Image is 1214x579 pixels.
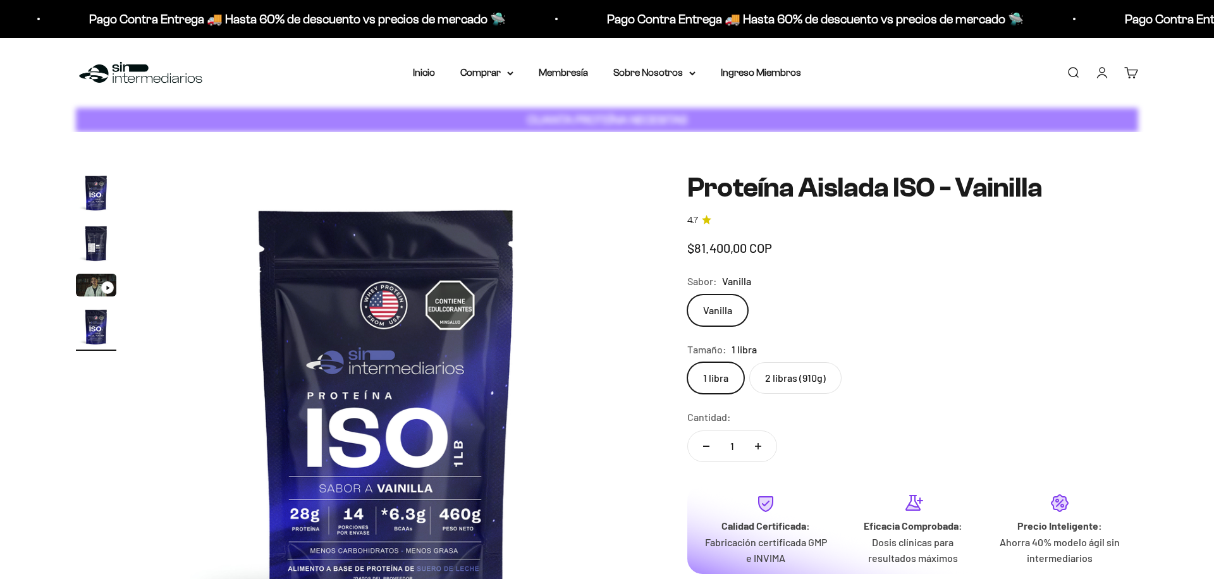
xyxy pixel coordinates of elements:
[687,273,717,289] legend: Sabor:
[688,431,725,461] button: Reducir cantidad
[687,238,772,258] sale-price: $81.400,00 COP
[687,341,727,358] legend: Tamaño:
[76,223,116,264] img: Proteína Aislada ISO - Vainilla
[527,113,687,126] strong: CUANTA PROTEÍNA NECESITAS
[1017,520,1102,532] strong: Precio Inteligente:
[460,64,513,81] summary: Comprar
[687,173,1138,203] h1: Proteína Aislada ISO - Vainilla
[996,534,1123,566] p: Ahorra 40% modelo ágil sin intermediarios
[721,520,810,532] strong: Calidad Certificada:
[721,67,801,78] a: Ingreso Miembros
[76,173,116,213] img: Proteína Aislada ISO - Vainilla
[864,520,962,532] strong: Eficacia Comprobada:
[89,9,506,29] p: Pago Contra Entrega 🚚 Hasta 60% de descuento vs precios de mercado 🛸
[613,64,696,81] summary: Sobre Nosotros
[539,67,588,78] a: Membresía
[702,534,829,566] p: Fabricación certificada GMP e INVIMA
[76,274,116,300] button: Ir al artículo 3
[687,214,1138,228] a: 4.74.7 de 5.0 estrellas
[722,273,751,289] span: Vanilla
[607,9,1024,29] p: Pago Contra Entrega 🚚 Hasta 60% de descuento vs precios de mercado 🛸
[687,409,731,425] label: Cantidad:
[849,534,976,566] p: Dosis clínicas para resultados máximos
[76,223,116,267] button: Ir al artículo 2
[740,431,776,461] button: Aumentar cantidad
[76,307,116,347] img: Proteína Aislada ISO - Vainilla
[732,341,757,358] span: 1 libra
[76,307,116,351] button: Ir al artículo 4
[687,214,698,228] span: 4.7
[413,67,435,78] a: Inicio
[76,173,116,217] button: Ir al artículo 1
